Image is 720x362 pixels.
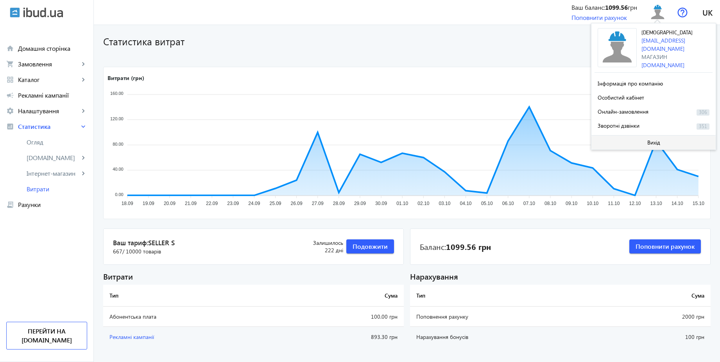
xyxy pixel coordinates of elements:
tspan: 24.09 [248,201,260,207]
div: 222 дні [295,239,343,254]
span: Подовжити [353,242,388,251]
span: Інформація про компанію [598,80,663,87]
td: Абонентська плата [103,307,285,327]
tspan: 08.10 [544,201,556,207]
tspan: 03.10 [439,201,450,207]
button: Вихід [591,136,716,150]
tspan: 12.10 [629,201,641,207]
mat-icon: keyboard_arrow_right [79,60,87,68]
tspan: 30.09 [375,201,387,207]
tspan: 26.09 [291,201,303,207]
b: 1099.56 грн [446,241,491,252]
button: Подовжити [346,239,394,253]
tspan: 28.09 [333,201,345,207]
button: Онлайн-замовлення306 [595,104,713,118]
mat-icon: campaign [6,91,14,99]
button: Зворотні дзвінки351 [595,118,713,132]
div: Баланс: [420,241,491,252]
span: Ваш тариф: [113,238,295,248]
span: Налаштування [18,107,79,115]
button: Інформація про компанію [595,76,713,90]
div: Магазин [641,53,713,61]
td: Поповнення рахунку [410,307,605,327]
tspan: 21.09 [185,201,197,207]
span: Каталог [18,76,79,84]
td: 2000 грн [605,307,711,327]
tspan: 25.09 [269,201,281,207]
span: Особистий кабінет [598,94,644,101]
tspan: 15.10 [693,201,704,207]
mat-icon: grid_view [6,76,14,84]
mat-icon: shopping_cart [6,60,14,68]
th: Тип [103,285,285,307]
mat-icon: receipt_long [6,201,14,209]
tspan: 04.10 [460,201,472,207]
tspan: 09.10 [566,201,577,207]
tspan: 05.10 [481,201,493,207]
span: [DOMAIN_NAME] [27,154,79,162]
b: 1099.56 [605,3,628,11]
span: Статистика [18,123,79,130]
span: 667 [113,248,161,255]
a: Перейти на [DOMAIN_NAME] [6,322,87,350]
tspan: 19.09 [143,201,154,207]
span: 351 [697,123,709,130]
span: Домашня сторінка [18,45,87,52]
span: Рекламні кампанії [18,91,87,99]
span: Поповнити рахунок [636,242,695,251]
tspan: 80.00 [113,142,124,146]
mat-icon: keyboard_arrow_right [79,123,87,130]
span: / 10000 товарів [122,248,161,255]
span: Рекламні кампанії [109,333,154,341]
span: [DEMOGRAPHIC_DATA] [641,30,693,36]
tspan: 01.10 [396,201,408,207]
h1: Статистика витрат [103,34,619,48]
img: ibud.svg [10,7,20,18]
button: Поповнити рахунок [629,239,701,253]
tspan: 27.09 [312,201,324,207]
mat-icon: keyboard_arrow_right [79,169,87,177]
button: Особистий кабінет [595,90,713,104]
tspan: 11.10 [608,201,620,207]
span: Зворотні дзвінки [598,122,639,129]
tspan: 02.10 [417,201,429,207]
img: help.svg [677,7,688,18]
tspan: 07.10 [523,201,535,207]
th: Тип [410,285,605,307]
tspan: 0.00 [115,192,123,197]
mat-icon: keyboard_arrow_right [79,107,87,115]
span: Онлайн-замовлення [598,108,648,115]
tspan: 20.09 [164,201,176,207]
tspan: 120.00 [110,116,124,121]
tspan: 22.09 [206,201,218,207]
tspan: 40.00 [113,167,124,172]
div: Витрати [103,271,404,282]
div: Ваш баланс: грн [571,3,637,12]
span: Рахунки [18,201,87,209]
td: Нарахування бонусів [410,327,605,347]
td: 100 грн [605,327,711,347]
span: Інтернет-магазин [27,169,79,177]
img: ibud_text.svg [23,7,63,18]
mat-icon: settings [6,107,14,115]
span: uk [702,7,713,17]
tspan: 160.00 [110,91,124,96]
tspan: 14.10 [672,201,683,207]
mat-icon: home [6,45,14,52]
img: user.svg [649,4,666,21]
tspan: 23.09 [227,201,239,207]
th: Сума [605,285,711,307]
a: [EMAIL_ADDRESS][DOMAIN_NAME] [641,37,685,52]
a: [DOMAIN_NAME] [641,61,684,69]
div: Нарахування [410,271,711,282]
text: Витрати (грн) [107,74,144,82]
tspan: 29.09 [354,201,366,207]
span: Залишилось [295,239,343,247]
span: Seller S [148,238,175,247]
tspan: 06.10 [502,201,514,207]
span: 306 [697,109,709,116]
td: 100.00 грн [285,307,404,327]
tspan: 13.10 [650,201,662,207]
span: Витрати [27,185,87,193]
a: Поповнити рахунок [571,13,627,21]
